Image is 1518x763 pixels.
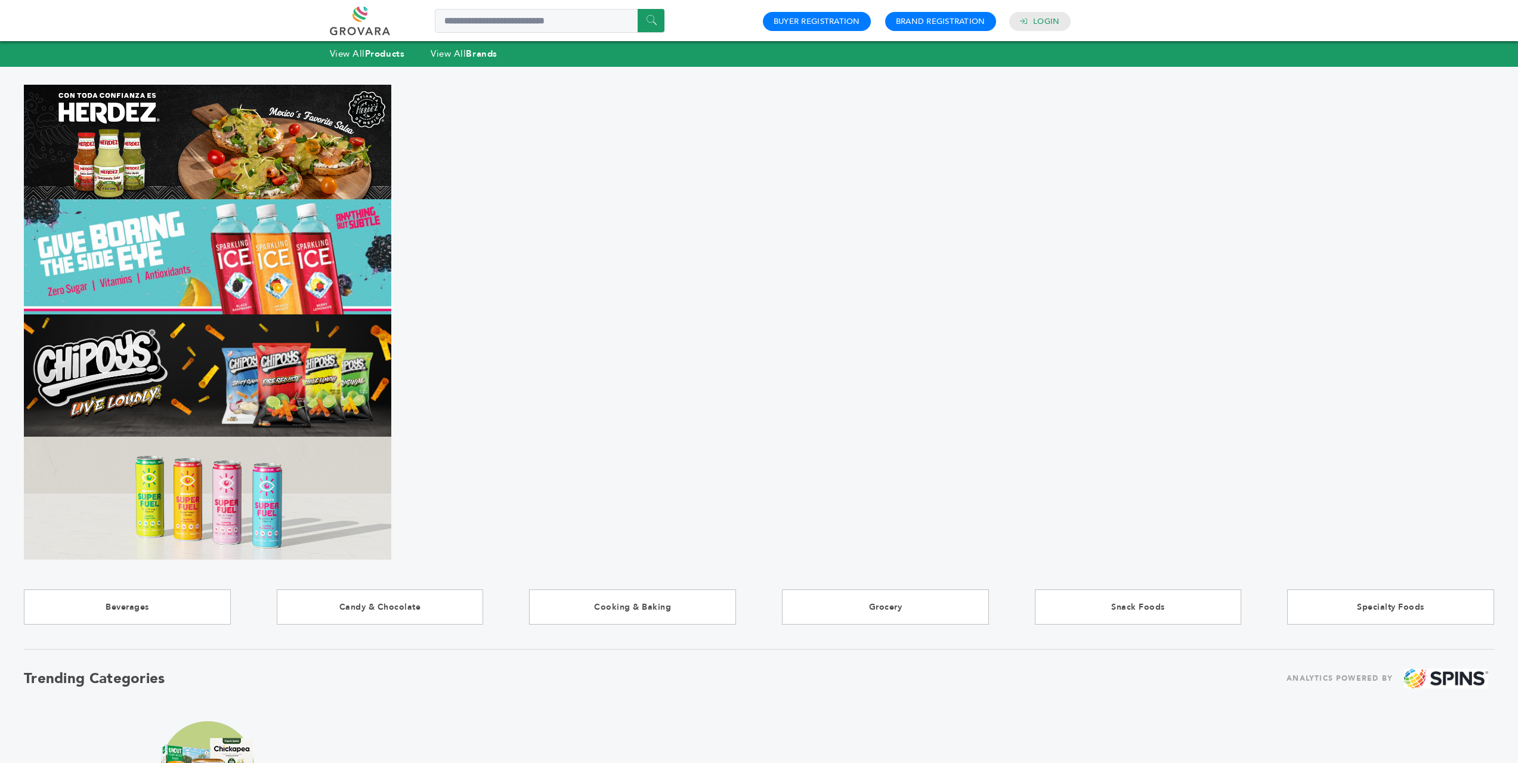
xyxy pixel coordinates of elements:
[466,48,497,60] strong: Brands
[529,589,736,625] a: Cooking & Baking
[1404,669,1488,688] img: spins.png
[782,589,989,625] a: Grocery
[1035,589,1242,625] a: Snack Foods
[24,199,391,314] img: Marketplace Top Banner 2
[24,85,391,200] img: Marketplace Top Banner 1
[24,669,165,688] h2: Trending Categories
[774,16,860,27] a: Buyer Registration
[365,48,404,60] strong: Products
[1287,671,1393,686] span: ANALYTICS POWERED BY
[1033,16,1059,27] a: Login
[330,48,405,60] a: View AllProducts
[24,437,391,559] img: Marketplace Top Banner 4
[435,9,664,33] input: Search a product or brand...
[277,589,484,625] a: Candy & Chocolate
[24,314,391,437] img: Marketplace Top Banner 3
[1287,589,1494,625] a: Specialty Foods
[431,48,497,60] a: View AllBrands
[24,589,231,625] a: Beverages
[896,16,985,27] a: Brand Registration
